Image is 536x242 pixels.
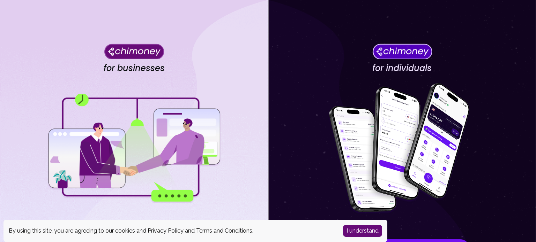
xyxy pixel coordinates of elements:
img: Chimoney for businesses [104,44,164,59]
img: Chimoney for individuals [372,44,432,59]
div: By using this site, you are agreeing to our cookies and and . [9,227,333,235]
img: for businesses [47,94,221,203]
a: Terms and Conditions [196,227,252,234]
h4: for businesses [104,63,165,73]
a: Privacy Policy [148,227,184,234]
button: Accept cookies [343,225,382,237]
h4: for individuals [372,63,432,73]
img: for individuals [315,79,489,218]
